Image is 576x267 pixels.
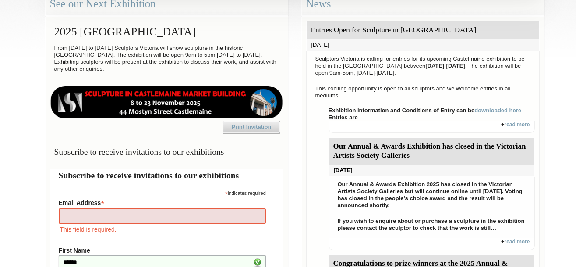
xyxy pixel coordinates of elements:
[59,188,266,197] div: indicates required
[504,239,530,245] a: read more
[50,86,283,118] img: castlemaine-ldrbd25v2.png
[50,42,283,75] p: From [DATE] to [DATE] Sculptors Victoria will show sculpture in the historic [GEOGRAPHIC_DATA]. T...
[59,169,275,182] h2: Subscribe to receive invitations to our exhibitions
[59,225,266,234] div: This field is required.
[329,238,535,250] div: +
[307,21,539,39] div: Entries Open for Sculpture in [GEOGRAPHIC_DATA]
[329,138,534,165] div: Our Annual & Awards Exhibition has closed in the Victorian Artists Society Galleries
[329,107,522,114] strong: Exhibition information and Conditions of Entry can be
[329,121,535,133] div: +
[311,53,535,79] p: Sculptors Victoria is calling for entries for its upcoming Castelmaine exhibition to be held in t...
[59,247,266,254] label: First Name
[59,197,266,207] label: Email Address
[329,165,534,176] div: [DATE]
[474,107,521,114] a: downloaded here
[425,62,465,69] strong: [DATE]-[DATE]
[50,143,283,160] h3: Subscribe to receive invitations to our exhibitions
[50,21,283,42] h2: 2025 [GEOGRAPHIC_DATA]
[223,121,280,133] a: Print Invitation
[333,215,530,234] p: If you wish to enquire about or purchase a sculpture in the exhibition please contact the sculpto...
[333,179,530,211] p: Our Annual & Awards Exhibition 2025 has closed in the Victorian Artists Society Galleries but wil...
[504,121,530,128] a: read more
[311,83,535,101] p: This exciting opportunity is open to all sculptors and we welcome entries in all mediums.
[307,39,539,51] div: [DATE]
